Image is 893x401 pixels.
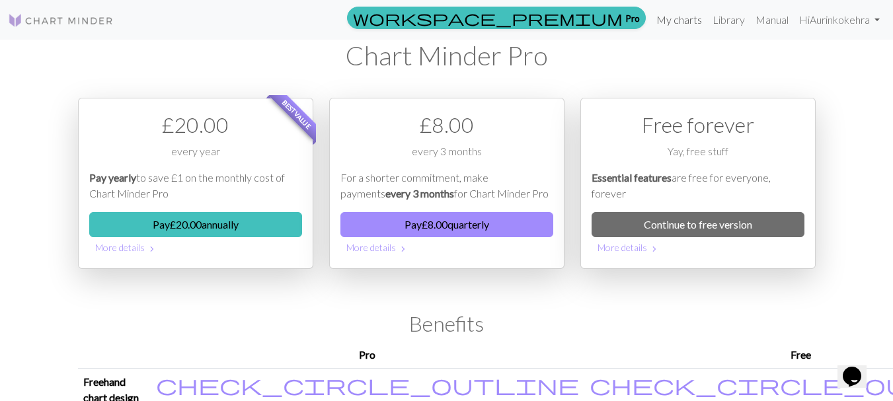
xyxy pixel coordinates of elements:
em: every 3 months [385,187,454,200]
th: Pro [151,342,584,369]
button: More details [592,237,804,258]
a: Manual [750,7,794,33]
a: Continue to free version [592,212,804,237]
div: £ 8.00 [340,109,553,141]
button: Pay£20.00annually [89,212,302,237]
em: Essential features [592,171,672,184]
span: chevron_right [649,242,660,256]
i: Included [156,374,579,395]
span: chevron_right [398,242,408,256]
span: workspace_premium [353,9,623,27]
button: More details [89,237,302,258]
button: More details [340,237,553,258]
div: £ 20.00 [89,109,302,141]
p: are free for everyone, forever [592,170,804,201]
a: HiAurinkokehra [794,7,885,33]
span: chevron_right [147,242,157,256]
a: Pro [347,7,646,29]
div: Free forever [592,109,804,141]
div: Payment option 1 [78,98,313,269]
div: Yay, free stuff [592,143,804,170]
div: every 3 months [340,143,553,170]
span: check_circle_outline [156,372,579,397]
p: to save £1 on the monthly cost of Chart Minder Pro [89,170,302,201]
em: Pay yearly [89,171,136,184]
p: For a shorter commitment, make payments for Chart Minder Pro [340,170,553,201]
iframe: chat widget [837,348,880,388]
a: My charts [651,7,707,33]
h2: Benefits [78,311,816,336]
span: Best value [268,87,325,143]
h1: Chart Minder Pro [78,40,816,71]
div: Payment option 2 [329,98,564,269]
div: every year [89,143,302,170]
img: Logo [8,13,114,28]
a: Library [707,7,750,33]
button: Pay£8.00quarterly [340,212,553,237]
div: Free option [580,98,816,269]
